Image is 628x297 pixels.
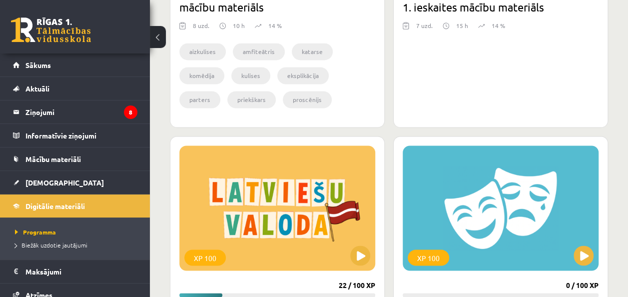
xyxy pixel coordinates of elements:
li: katarse [292,43,333,60]
legend: Maksājumi [25,260,137,283]
div: 7 uzd. [416,21,433,36]
i: 8 [124,105,137,119]
li: aizkulises [179,43,226,60]
li: eksplikācija [277,67,329,84]
li: priekškars [227,91,276,108]
a: Sākums [13,53,137,76]
span: Digitālie materiāli [25,201,85,210]
a: Digitālie materiāli [13,194,137,217]
div: 8 uzd. [193,21,209,36]
div: XP 100 [408,249,449,265]
a: Ziņojumi8 [13,100,137,123]
span: [DEMOGRAPHIC_DATA] [25,178,104,187]
legend: Informatīvie ziņojumi [25,124,137,147]
span: Aktuāli [25,84,49,93]
div: XP 100 [184,249,226,265]
li: proscēnijs [283,91,332,108]
a: Maksājumi [13,260,137,283]
span: Mācību materiāli [25,154,81,163]
span: Sākums [25,60,51,69]
a: Biežāk uzdotie jautājumi [15,240,140,249]
p: 15 h [456,21,468,30]
a: Aktuāli [13,77,137,100]
li: parters [179,91,220,108]
a: Programma [15,227,140,236]
p: 10 h [233,21,245,30]
span: Programma [15,228,56,236]
a: Mācību materiāli [13,147,137,170]
a: [DEMOGRAPHIC_DATA] [13,171,137,194]
legend: Ziņojumi [25,100,137,123]
p: 14 % [492,21,505,30]
li: amfiteātris [233,43,285,60]
p: 14 % [268,21,282,30]
a: Informatīvie ziņojumi [13,124,137,147]
li: komēdija [179,67,224,84]
span: Biežāk uzdotie jautājumi [15,241,87,249]
a: Rīgas 1. Tālmācības vidusskola [11,17,91,42]
li: kulises [231,67,270,84]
